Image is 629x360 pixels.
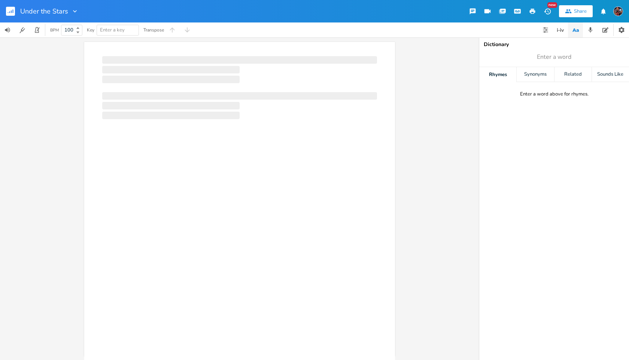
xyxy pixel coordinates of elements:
[143,28,164,32] div: Transpose
[540,4,555,18] button: New
[87,28,94,32] div: Key
[574,8,587,15] div: Share
[20,8,68,15] span: Under the Stars
[613,6,623,16] img: Denis Bastarache
[50,28,59,32] div: BPM
[554,67,592,82] div: Related
[547,2,557,8] div: New
[559,5,593,17] button: Share
[484,42,625,47] div: Dictionary
[100,27,125,33] span: Enter a key
[479,67,516,82] div: Rhymes
[537,53,571,61] span: Enter a word
[592,67,629,82] div: Sounds Like
[520,91,589,97] div: Enter a word above for rhymes.
[517,67,554,82] div: Synonyms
